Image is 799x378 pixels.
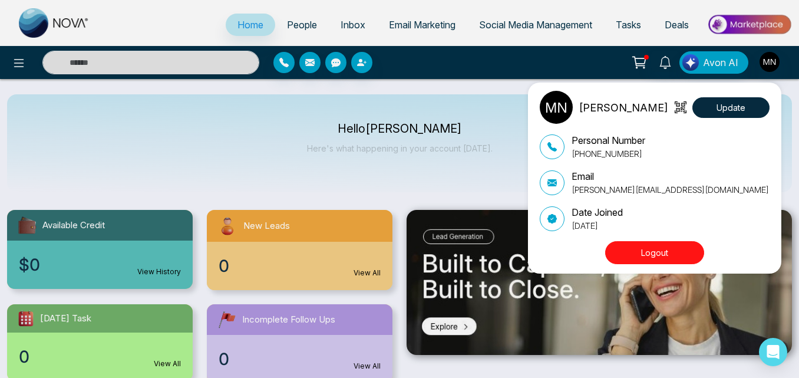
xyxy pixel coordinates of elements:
p: Date Joined [572,205,623,219]
p: [PERSON_NAME] [579,100,668,116]
p: Personal Number [572,133,645,147]
p: [PERSON_NAME][EMAIL_ADDRESS][DOMAIN_NAME] [572,183,769,196]
p: [DATE] [572,219,623,232]
button: Update [692,97,770,118]
p: Email [572,169,769,183]
button: Logout [605,241,704,264]
div: Open Intercom Messenger [759,338,787,366]
p: [PHONE_NUMBER] [572,147,645,160]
